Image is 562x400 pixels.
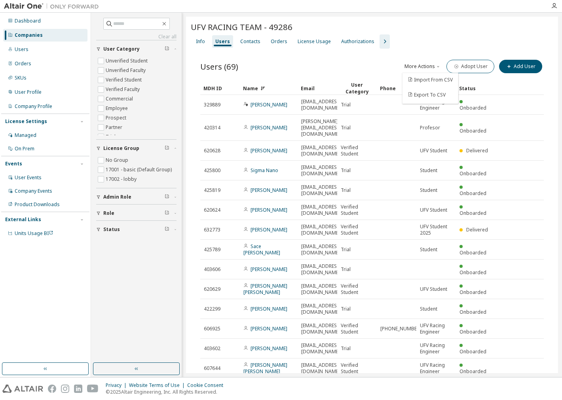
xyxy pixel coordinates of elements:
span: Onboarded [459,127,486,134]
span: 403606 [204,266,220,273]
div: User Profile [15,89,42,95]
div: Status [459,82,492,95]
div: Contacts [240,38,260,45]
div: Name [243,82,294,95]
span: Trial [341,187,351,193]
span: Clear filter [165,46,169,52]
label: Verified Faculty [106,85,141,94]
span: Delivered [466,147,488,154]
img: facebook.svg [48,385,56,393]
a: [PERSON_NAME] [251,101,287,108]
span: UFV Student [420,207,447,213]
label: Partner [106,123,124,132]
span: Onboarded [459,190,486,197]
button: More Actions [404,60,442,73]
div: Export To CSV [406,89,455,100]
div: Import From CSV [406,74,455,85]
span: Student [420,306,437,312]
button: Add User [499,60,542,73]
button: Admin Role [96,188,177,206]
span: Onboarded [459,104,486,111]
a: [PERSON_NAME] [251,147,287,154]
span: UFV Racing Engineer [420,362,452,375]
span: [EMAIL_ADDRESS][DOMAIN_NAME] [301,303,341,315]
span: 403602 [204,345,220,352]
span: [PHONE_NUMBER] [380,326,421,332]
a: [PERSON_NAME] [251,305,287,312]
span: [PERSON_NAME][EMAIL_ADDRESS][DOMAIN_NAME] [301,118,341,137]
img: instagram.svg [61,385,69,393]
div: Authorizations [341,38,374,45]
span: [EMAIL_ADDRESS][DOMAIN_NAME] [301,164,341,177]
span: 620628 [204,148,220,154]
span: 425800 [204,167,220,174]
label: Unverified Faculty [106,66,147,75]
span: Onboarded [459,328,486,335]
span: [EMAIL_ADDRESS][DOMAIN_NAME] [301,263,341,276]
span: [EMAIL_ADDRESS][DOMAIN_NAME] [301,184,341,197]
span: 632773 [204,227,220,233]
div: Info [196,38,205,45]
label: Verified Student [106,75,143,85]
span: [EMAIL_ADDRESS][DOMAIN_NAME] [301,243,341,256]
span: [EMAIL_ADDRESS][DOMAIN_NAME] [301,283,341,296]
span: Verified Student [341,204,373,216]
div: Email [301,82,334,95]
div: Company Events [15,188,52,194]
button: License Group [96,140,177,157]
a: [PERSON_NAME] [251,266,287,273]
div: Cookie Consent [187,382,228,389]
button: Status [96,221,177,238]
span: License Group [103,145,139,152]
div: Users [15,46,28,53]
span: [EMAIL_ADDRESS][DOMAIN_NAME] [301,342,341,355]
span: UFV Racing Engineer [420,342,452,355]
a: [PERSON_NAME] [251,124,287,131]
span: UFV Student [420,148,447,154]
img: linkedin.svg [74,385,82,393]
img: altair_logo.svg [2,385,43,393]
span: Verified Student [341,224,373,236]
span: Verified Student [341,322,373,335]
span: Clear filter [165,145,169,152]
span: Trial [341,125,351,131]
span: Trial [341,306,351,312]
span: Student [420,246,437,253]
button: Role [96,205,177,222]
div: User Events [15,174,42,181]
div: Phone [380,82,413,95]
a: [PERSON_NAME] [251,187,287,193]
label: 17001 - basic (Default Group) [106,165,173,174]
a: [PERSON_NAME] [251,325,287,332]
span: Student [420,167,437,174]
label: Unverified Student [106,56,149,66]
div: Dashboard [15,18,41,24]
label: Trial [106,132,117,142]
span: Verified Student [341,144,373,157]
a: [PERSON_NAME] [251,226,287,233]
a: [PERSON_NAME] [PERSON_NAME] [243,362,287,375]
div: Managed [15,132,36,138]
div: User Category [340,82,374,95]
span: Role [103,210,114,216]
div: Orders [271,38,287,45]
span: Onboarded [459,289,486,296]
a: [PERSON_NAME] [251,207,287,213]
div: External Links [5,216,41,223]
span: [EMAIL_ADDRESS][DOMAIN_NAME] [301,144,341,157]
img: Altair One [4,2,103,10]
div: On Prem [15,146,34,152]
span: Onboarded [459,269,486,276]
div: Privacy [106,382,129,389]
div: Product Downloads [15,201,60,208]
span: [EMAIL_ADDRESS][DOMAIN_NAME] [301,362,341,375]
span: Onboarded [459,368,486,375]
a: Sace [PERSON_NAME] [243,243,280,256]
span: 607644 [204,365,220,372]
span: UFV Student [420,286,447,292]
div: License Usage [298,38,331,45]
button: User Category [96,40,177,58]
span: [EMAIL_ADDRESS][DOMAIN_NAME] [301,224,341,236]
div: Companies [15,32,43,38]
span: [EMAIL_ADDRESS][DOMAIN_NAME] [301,99,341,111]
